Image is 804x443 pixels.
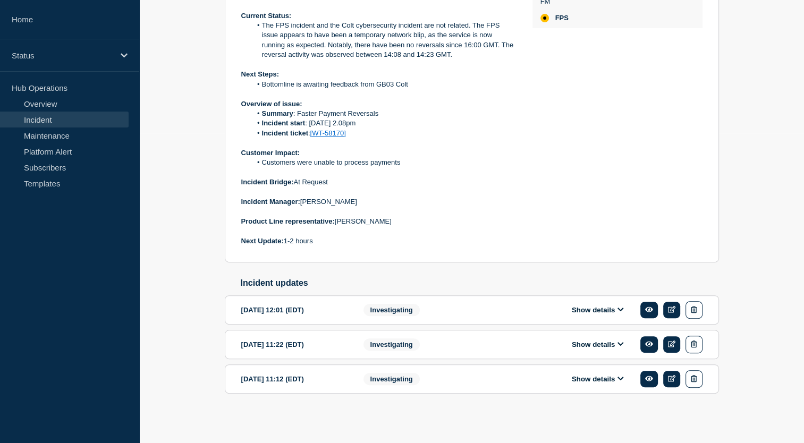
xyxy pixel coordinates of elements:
[241,237,284,245] strong: Next Update:
[363,304,420,316] span: Investigating
[555,14,569,22] span: FPS
[12,51,114,60] p: Status
[251,118,515,128] li: : [DATE] 2.08pm
[241,70,280,78] strong: Next Steps:
[540,14,549,22] div: affected
[251,21,515,60] li: The FPS incident and the Colt cybersecurity incident are not related. The FPS issue appears to ha...
[241,12,292,20] strong: Current Status:
[241,177,515,187] p: At Request
[241,301,348,319] div: [DATE] 12:01 (EDT)
[262,109,293,117] strong: Summary
[241,197,515,207] p: [PERSON_NAME]
[241,149,300,157] strong: Customer Impact:
[251,129,515,138] li: :
[241,100,302,108] strong: Overview of issue:
[251,109,515,118] li: : Faster Payment Reversals
[241,178,294,186] strong: Incident Bridge:
[241,278,719,288] h2: Incident updates
[241,217,335,225] strong: Product Line representative:
[251,158,515,167] li: Customers were unable to process payments
[241,370,348,388] div: [DATE] 11:12 (EDT)
[569,305,627,314] button: Show details
[363,373,420,385] span: Investigating
[569,340,627,349] button: Show details
[241,336,348,353] div: [DATE] 11:22 (EDT)
[310,129,346,137] a: [WT-58170]
[241,198,300,206] strong: Incident Manager:
[241,236,515,246] p: 1-2 hours
[363,338,420,351] span: Investigating
[241,217,515,226] p: [PERSON_NAME]
[262,119,306,127] strong: Incident start
[262,129,308,137] strong: Incident ticket
[569,374,627,384] button: Show details
[251,80,515,89] li: Bottomline is awaiting feedback from GB03 Colt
